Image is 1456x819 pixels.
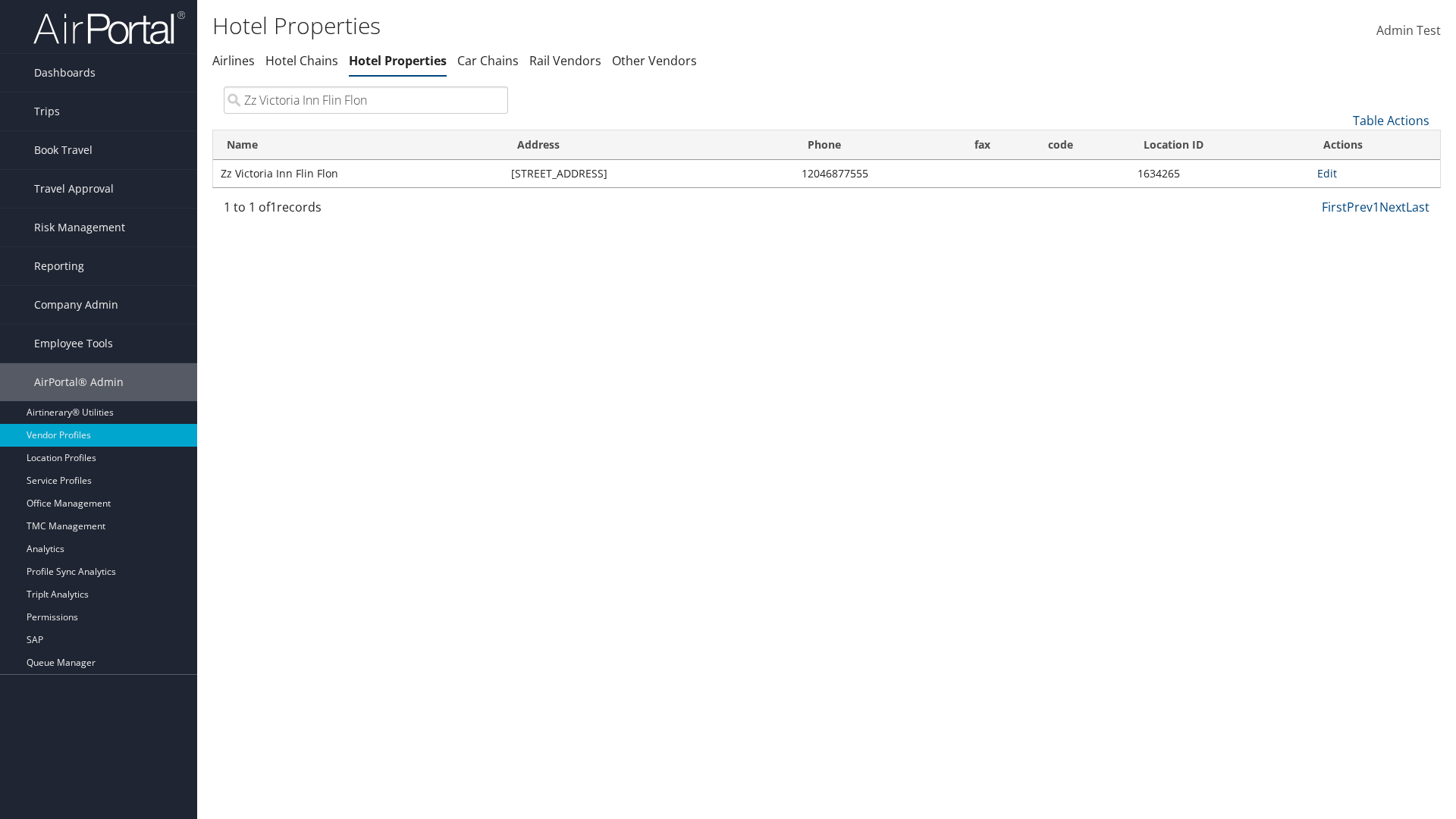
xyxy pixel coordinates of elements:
[212,52,255,69] a: Airlines
[1379,199,1406,215] a: Next
[349,52,447,69] a: Hotel Properties
[612,52,697,69] a: Other Vendors
[34,363,124,401] span: AirPortal® Admin
[213,130,504,160] th: Name: activate to sort column ascending
[212,10,1031,42] h1: Hotel Properties
[457,52,519,69] a: Car Chains
[1376,8,1441,55] a: Admin Test
[224,86,508,114] input: Search
[1373,199,1379,215] a: 1
[34,286,118,324] span: Company Admin
[213,160,504,187] td: Zz Victoria Inn Flin Flon
[33,10,185,45] img: airportal-logo.png
[34,325,113,362] span: Employee Tools
[34,54,96,92] span: Dashboards
[794,130,961,160] th: Phone: activate to sort column ascending
[34,209,125,246] span: Risk Management
[794,160,961,187] td: 12046877555
[1353,112,1429,129] a: Table Actions
[1406,199,1429,215] a: Last
[1130,160,1310,187] td: 1634265
[34,131,93,169] span: Book Travel
[34,247,84,285] span: Reporting
[1317,166,1337,180] a: Edit
[270,199,277,215] span: 1
[504,130,794,160] th: Address: activate to sort column ascending
[1034,130,1130,160] th: code: activate to sort column ascending
[529,52,601,69] a: Rail Vendors
[265,52,338,69] a: Hotel Chains
[1130,130,1310,160] th: Location ID: activate to sort column ascending
[1310,130,1440,160] th: Actions
[34,170,114,208] span: Travel Approval
[504,160,794,187] td: [STREET_ADDRESS]
[34,93,60,130] span: Trips
[1376,22,1441,39] span: Admin Test
[224,198,508,224] div: 1 to 1 of records
[1347,199,1373,215] a: Prev
[1322,199,1347,215] a: First
[961,130,1034,160] th: fax: activate to sort column ascending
